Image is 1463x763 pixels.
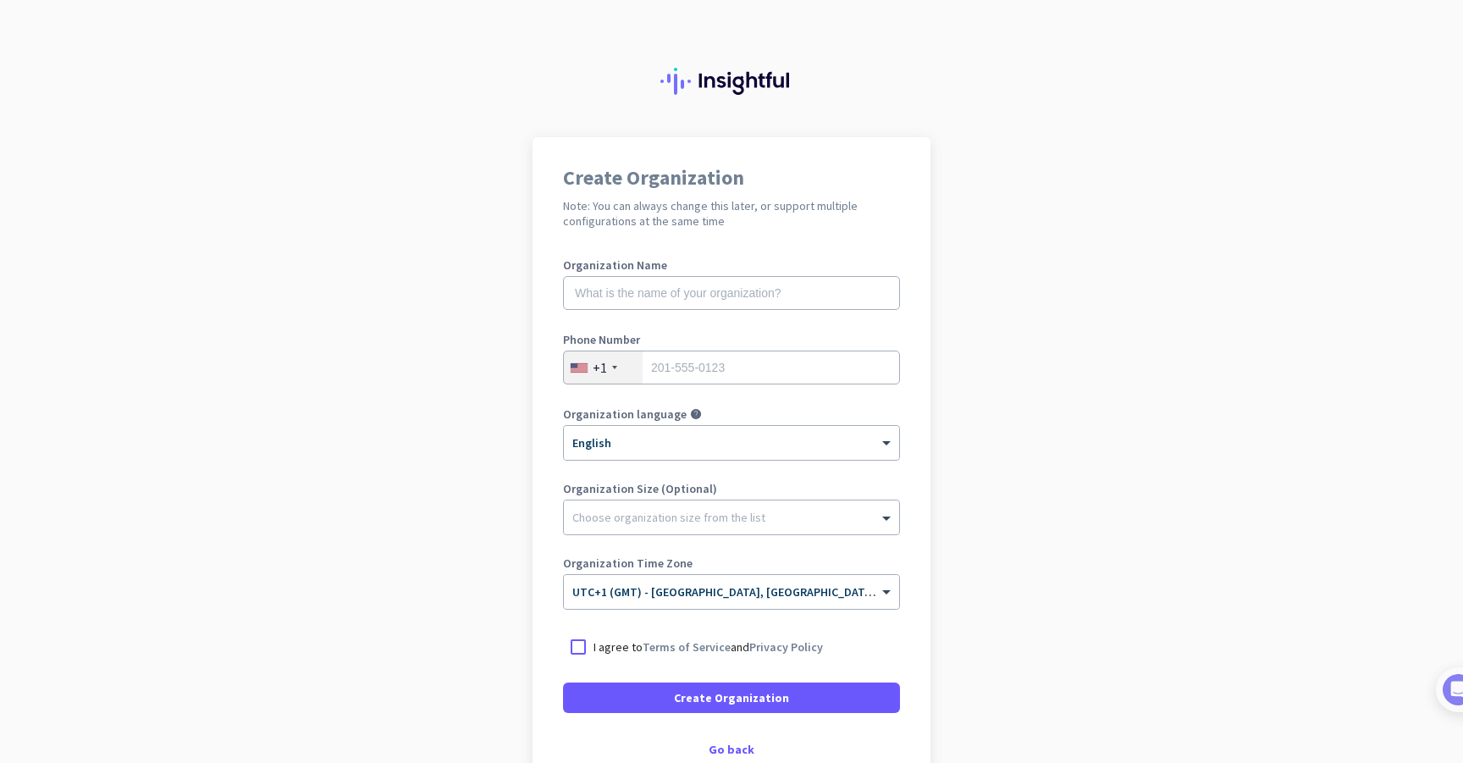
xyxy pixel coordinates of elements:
[563,198,900,229] h2: Note: You can always change this later, or support multiple configurations at the same time
[563,683,900,713] button: Create Organization
[593,639,823,655] p: I agree to and
[563,334,900,346] label: Phone Number
[643,639,731,655] a: Terms of Service
[563,557,900,569] label: Organization Time Zone
[593,359,607,376] div: +1
[563,351,900,384] input: 201-555-0123
[563,259,900,271] label: Organization Name
[749,639,823,655] a: Privacy Policy
[674,689,789,706] span: Create Organization
[690,408,702,420] i: help
[563,483,900,495] label: Organization Size (Optional)
[660,68,803,95] img: Insightful
[563,276,900,310] input: What is the name of your organization?
[563,744,900,755] div: Go back
[563,168,900,188] h1: Create Organization
[563,408,687,420] label: Organization language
